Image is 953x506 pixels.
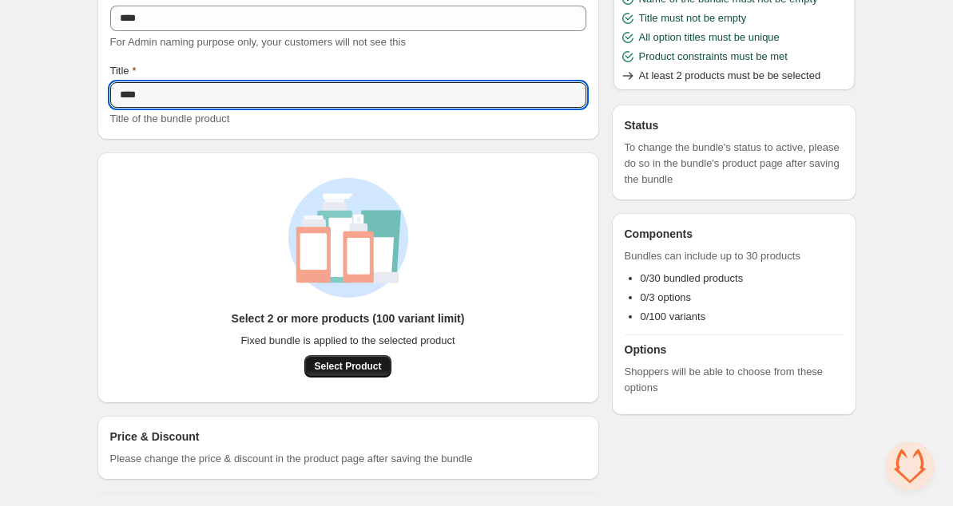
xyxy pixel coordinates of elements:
span: All option titles must be unique [639,30,780,45]
label: Title [110,63,137,79]
span: Title of the bundle product [110,113,230,125]
button: Select Product [304,355,391,378]
span: Title must not be empty [639,10,747,26]
div: Open de chat [886,442,934,490]
h3: Price & Discount [110,429,200,445]
span: Shoppers will be able to choose from these options [625,364,844,396]
span: At least 2 products must be be selected [639,68,821,84]
h3: Select 2 or more products (100 variant limit) [232,310,465,326]
span: Product constraints must be met [639,49,788,65]
h3: Options [625,342,844,358]
span: 0/3 options [641,291,692,303]
span: Fixed bundle is applied to the selected product [240,333,455,349]
span: 0/100 variants [641,310,706,322]
h3: Components [625,226,693,242]
h3: Status [625,117,844,133]
span: Bundles can include up to 30 products [625,248,844,264]
span: Please change the price & discount in the product page after saving the bundle [110,451,473,467]
span: For Admin naming purpose only, your customers will not see this [110,36,406,48]
span: 0/30 bundled products [641,272,744,284]
span: Select Product [314,360,381,373]
span: To change the bundle's status to active, please do so in the bundle's product page after saving t... [625,140,844,188]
